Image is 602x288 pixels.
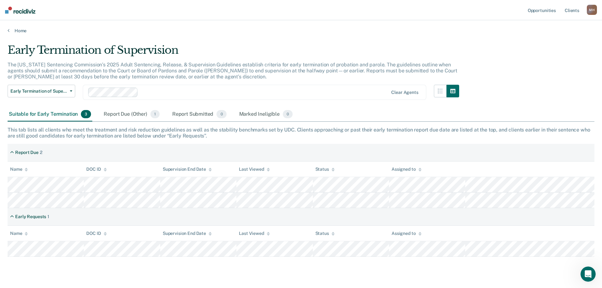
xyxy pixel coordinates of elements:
[315,231,335,236] div: Status
[8,127,594,139] div: This tab lists all clients who meet the treatment and risk reduction guidelines as well as the st...
[86,167,106,172] div: DOC ID
[171,107,228,121] div: Report Submitted0
[102,107,161,121] div: Report Due (Other)1
[86,231,106,236] div: DOC ID
[8,107,92,121] div: Suitable for Early Termination3
[15,150,39,155] div: Report Due
[8,85,75,97] button: Early Termination of Supervision
[587,5,597,15] button: MH
[283,110,293,118] span: 0
[587,5,597,15] div: M H
[47,214,49,219] div: 1
[15,214,46,219] div: Early Requests
[150,110,160,118] span: 1
[81,110,91,118] span: 3
[8,62,457,80] p: The [US_STATE] Sentencing Commission’s 2025 Adult Sentencing, Release, & Supervision Guidelines e...
[5,7,35,14] img: Recidiviz
[10,167,28,172] div: Name
[216,110,226,118] span: 0
[581,267,596,282] iframe: Intercom live chat
[239,231,270,236] div: Last Viewed
[8,28,594,34] a: Home
[10,89,67,94] span: Early Termination of Supervision
[8,44,459,62] div: Early Termination of Supervision
[238,107,294,121] div: Marked Ineligible0
[10,231,28,236] div: Name
[239,167,270,172] div: Last Viewed
[163,231,212,236] div: Supervision End Date
[315,167,335,172] div: Status
[391,90,418,95] div: Clear agents
[40,150,42,155] div: 2
[392,231,421,236] div: Assigned to
[8,147,45,158] div: Report Due2
[392,167,421,172] div: Assigned to
[163,167,212,172] div: Supervision End Date
[8,211,52,222] div: Early Requests1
